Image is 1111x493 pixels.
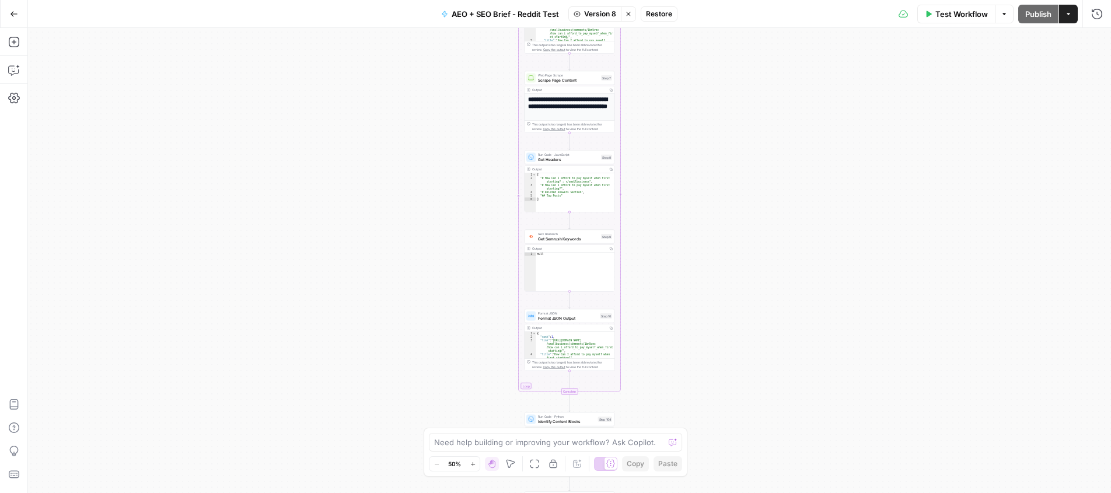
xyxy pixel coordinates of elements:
span: Format JSON [538,311,598,316]
g: Edge from step_6 to step_7 [569,54,571,71]
div: Step 8 [601,155,612,160]
span: Paste [658,459,677,469]
span: Toggle code folding, rows 1 through 6 [533,332,536,335]
div: This output is too large & has been abbreviated for review. to view the full content. [532,360,612,369]
span: Run Code · Python [538,414,596,419]
span: AEO + SEO Brief - Reddit Test [452,8,559,20]
div: 2 [525,335,536,339]
span: Web Page Scrape [538,73,599,78]
button: AEO + SEO Brief - Reddit Test [434,5,566,23]
div: Complete [525,389,615,395]
button: Test Workflow [917,5,995,23]
div: This output is too large & has been abbreviated for review. to view the full content. [532,122,612,131]
div: 1 [525,332,536,335]
span: Test Workflow [935,8,988,20]
div: Output [532,88,606,92]
div: 4 [525,353,536,360]
span: Get Headers [538,156,599,162]
div: 1 [525,173,536,177]
span: Copy [627,459,644,469]
div: Output [532,246,606,251]
span: Publish [1025,8,1051,20]
g: Edge from step_7 to step_8 [569,133,571,150]
span: Format JSON Output [538,315,598,321]
div: Output [532,167,606,172]
span: Version 8 [584,9,616,19]
span: Copy the output [543,365,565,369]
div: 4 [525,191,536,194]
div: 3 [525,339,536,353]
g: Edge from step_104 to step_153 [569,474,571,491]
span: Run Code · JavaScript [538,152,599,157]
button: Version 8 [568,6,621,22]
div: Step 7 [601,75,612,81]
span: Copy the output [543,127,565,131]
span: Restore [646,9,672,19]
div: Step 9 [601,234,612,239]
span: 50% [448,459,461,468]
div: Step 10 [600,313,612,319]
button: Publish [1018,5,1058,23]
g: Edge from step_6-iteration-end to step_104 [569,395,571,412]
div: Step 104 [598,417,613,422]
div: This output is too large & has been abbreviated for review. to view the full content. [532,43,612,52]
span: Identify Content Blocks [538,418,596,424]
div: 2 [525,177,536,184]
div: 1 [525,253,536,256]
div: Output [532,326,606,330]
div: SEO ResearchGet Semrush KeywordsStep 9Outputnull [525,230,615,292]
div: 5 [525,39,536,46]
span: Get Semrush Keywords [538,236,599,242]
div: 6 [525,198,536,201]
div: 4 [525,25,536,39]
div: Format JSONFormat JSON OutputStep 10Output{ "rank":1, "link":"[URL][DOMAIN_NAME] /smallbusiness/c... [525,309,615,371]
div: 5 [525,194,536,198]
div: Run Code · PythonIdentify Content BlocksStep 104Output{ "total_sections":6, "has_introduction":tr... [525,412,615,474]
img: ey5lt04xp3nqzrimtu8q5fsyor3u [528,234,534,239]
g: Edge from step_9 to step_10 [569,292,571,309]
div: Complete [561,389,578,395]
span: SEO Research [538,232,599,236]
span: Toggle code folding, rows 1 through 6 [533,173,536,177]
button: Restore [641,6,677,22]
div: 3 [525,184,536,191]
g: Edge from step_8 to step_9 [569,212,571,229]
span: Scrape Page Content [538,77,599,83]
span: Copy the output [543,48,565,51]
div: Run Code · JavaScriptGet HeadersStep 8Output[ "# How Can I afford to pay myself when first starti... [525,151,615,212]
button: Paste [654,456,682,471]
button: Copy [622,456,649,471]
